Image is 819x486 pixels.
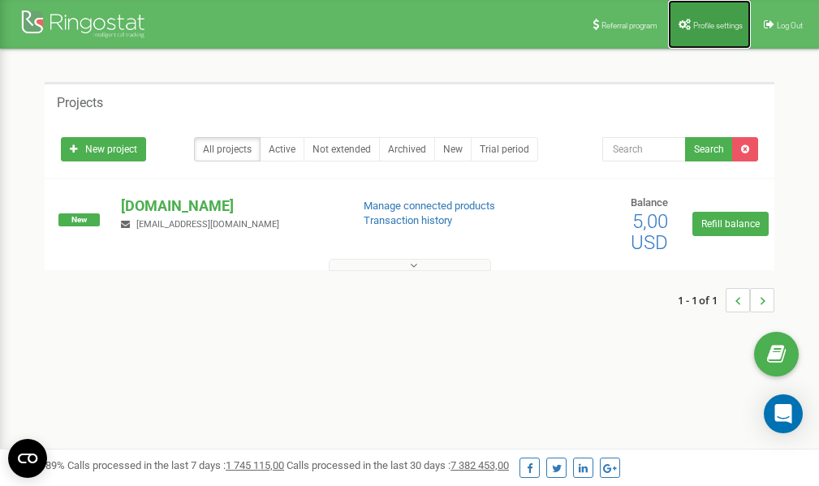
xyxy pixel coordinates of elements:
[364,200,495,212] a: Manage connected products
[678,272,774,329] nav: ...
[777,21,803,30] span: Log Out
[67,459,284,471] span: Calls processed in the last 7 days :
[364,214,452,226] a: Transaction history
[685,137,733,161] button: Search
[57,96,103,110] h5: Projects
[471,137,538,161] a: Trial period
[631,196,668,209] span: Balance
[450,459,509,471] u: 7 382 453,00
[602,137,686,161] input: Search
[58,213,100,226] span: New
[678,288,726,312] span: 1 - 1 of 1
[287,459,509,471] span: Calls processed in the last 30 days :
[601,21,657,30] span: Referral program
[764,394,803,433] div: Open Intercom Messenger
[304,137,380,161] a: Not extended
[194,137,261,161] a: All projects
[692,212,769,236] a: Refill balance
[8,439,47,478] button: Open CMP widget
[226,459,284,471] u: 1 745 115,00
[379,137,435,161] a: Archived
[434,137,472,161] a: New
[260,137,304,161] a: Active
[693,21,743,30] span: Profile settings
[121,196,337,217] p: [DOMAIN_NAME]
[136,219,279,230] span: [EMAIL_ADDRESS][DOMAIN_NAME]
[631,210,668,254] span: 5,00 USD
[61,137,146,161] a: New project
